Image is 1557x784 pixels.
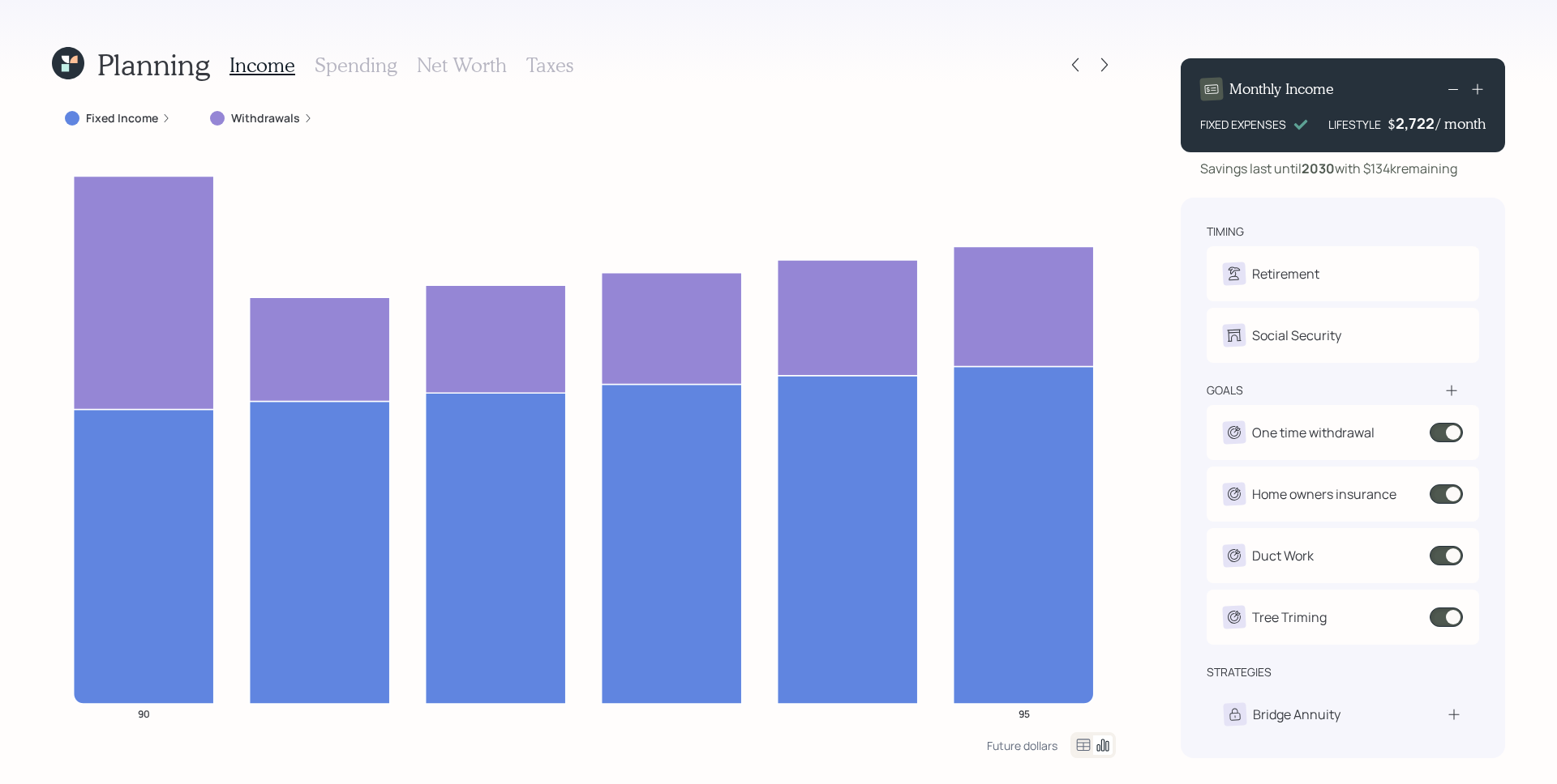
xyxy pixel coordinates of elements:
[231,110,300,126] label: Withdrawals
[1229,80,1334,98] h4: Monthly Income
[1200,116,1286,133] div: FIXED EXPENSES
[1252,423,1375,442] div: One time withdrawal
[1252,607,1327,627] div: Tree Triming
[1200,159,1457,178] div: Savings last until with $134k remaining
[987,738,1057,753] div: Future dollars
[315,53,397,77] h3: Spending
[526,53,573,77] h3: Taxes
[1396,113,1436,133] div: 2,722
[1252,546,1314,565] div: Duct Work
[1207,224,1244,240] div: timing
[1252,484,1396,504] div: Home owners insurance
[1328,116,1381,133] div: LIFESTYLE
[1302,160,1335,177] b: 2030
[417,53,507,77] h3: Net Worth
[1207,664,1272,680] div: strategies
[1388,115,1396,133] h4: $
[138,706,150,720] tspan: 90
[1019,706,1030,720] tspan: 95
[97,47,210,82] h1: Planning
[1252,326,1341,345] div: Social Security
[1436,115,1486,133] h4: / month
[229,53,295,77] h3: Income
[86,110,158,126] label: Fixed Income
[1252,264,1319,283] div: Retirement
[1253,705,1340,724] div: Bridge Annuity
[1207,382,1243,398] div: goals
